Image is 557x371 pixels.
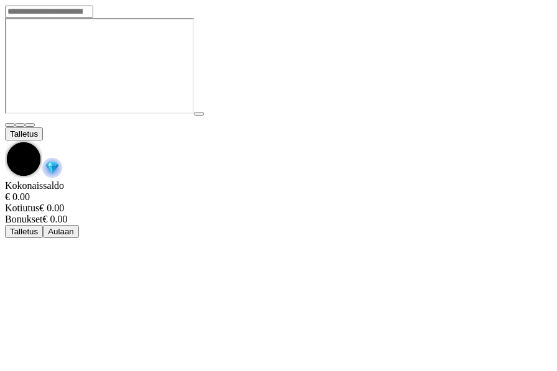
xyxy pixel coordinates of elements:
[5,127,552,180] div: Game menu
[5,6,93,18] input: Search
[15,123,25,127] button: chevron-down icon
[5,203,39,213] span: Kotiutus
[5,225,43,238] button: Talletus
[5,123,15,127] button: close icon
[194,112,204,116] button: play icon
[5,214,552,225] div: € 0.00
[25,123,35,127] button: fullscreen icon
[5,191,552,203] div: € 0.00
[42,158,62,178] img: reward-icon
[43,225,79,238] button: Aulaan
[5,127,43,140] button: Talletus
[10,227,38,236] span: Talletus
[5,203,552,214] div: € 0.00
[5,214,42,224] span: Bonukset
[10,129,38,139] span: Talletus
[48,227,74,236] span: Aulaan
[5,180,552,203] div: Kokonaissaldo
[5,180,552,238] div: Game menu content
[5,18,194,114] iframe: Joker's Jewels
